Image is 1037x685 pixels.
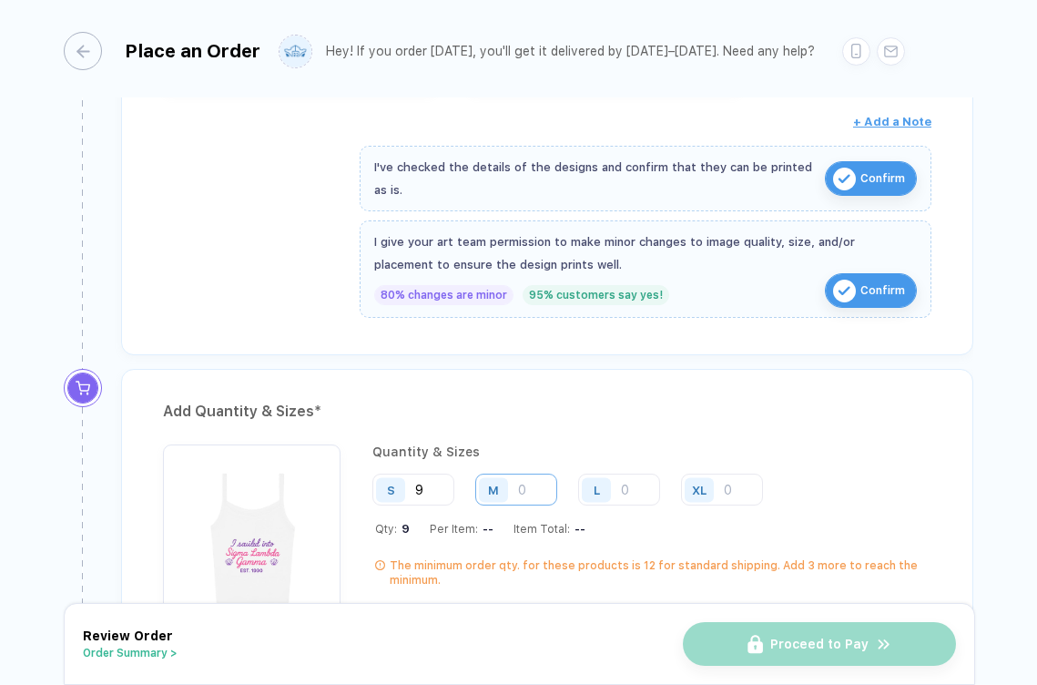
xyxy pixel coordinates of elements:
div: I've checked the details of the designs and confirm that they can be printed as is. [374,156,816,201]
div: The minimum order qty. for these products is 12 for standard shipping. Add 3 more to reach the mi... [390,558,931,588]
img: icon [833,280,856,302]
div: I give your art team permission to make minor changes to image quality, size, and/or placement to... [374,230,917,276]
div: Qty: [375,522,410,536]
img: 76dc83db-8acb-427e-98c3-d18ffe17965a_nt_front_1756761433490.jpg [172,454,331,613]
button: iconConfirm [825,161,917,196]
div: Quantity & Sizes [372,445,931,459]
span: Confirm [860,276,905,305]
span: Confirm [860,164,905,193]
span: Review Order [83,629,173,643]
img: icon [833,168,856,190]
span: 9 [397,522,410,536]
button: iconConfirm [825,273,917,308]
img: user profile [280,36,311,67]
div: 80% changes are minor [374,285,513,305]
div: Add Quantity & Sizes [163,397,931,426]
div: 95% customers say yes! [523,285,669,305]
div: Item Total: [513,522,585,536]
span: + Add a Note [853,115,931,128]
div: -- [478,522,493,536]
div: Per Item: [430,522,493,536]
div: -- [570,522,585,536]
div: S [387,483,395,496]
div: Hey! If you order [DATE], you'll get it delivered by [DATE]–[DATE]. Need any help? [326,44,815,59]
button: + Add a Note [853,107,931,137]
button: Order Summary > [83,647,178,659]
div: XL [692,483,707,496]
div: L [594,483,600,496]
div: M [488,483,499,496]
div: Place an Order [125,40,260,62]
